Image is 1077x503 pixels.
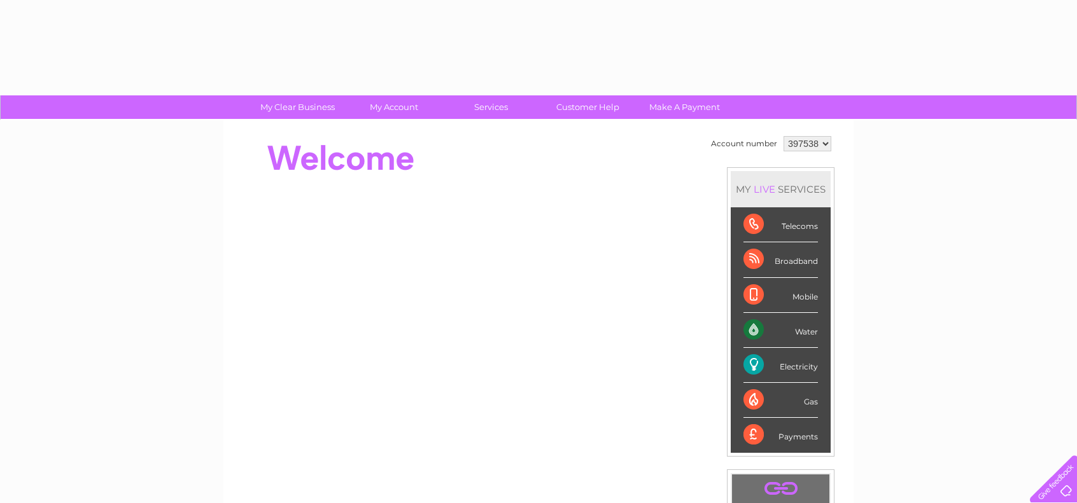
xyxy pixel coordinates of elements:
[731,171,831,207] div: MY SERVICES
[535,95,640,119] a: Customer Help
[743,383,818,418] div: Gas
[439,95,544,119] a: Services
[743,207,818,242] div: Telecoms
[743,313,818,348] div: Water
[743,418,818,452] div: Payments
[342,95,447,119] a: My Account
[743,278,818,313] div: Mobile
[743,348,818,383] div: Electricity
[751,183,778,195] div: LIVE
[708,133,780,155] td: Account number
[735,478,826,500] a: .
[245,95,350,119] a: My Clear Business
[743,242,818,277] div: Broadband
[632,95,737,119] a: Make A Payment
